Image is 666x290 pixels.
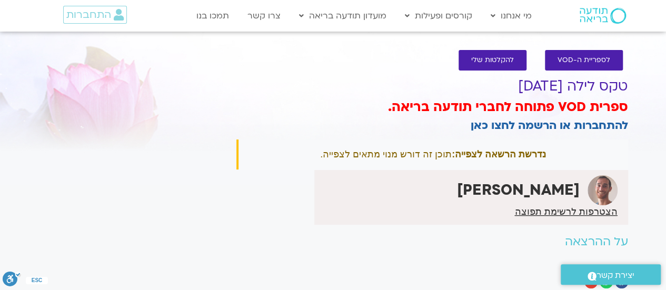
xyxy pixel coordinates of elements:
[580,8,626,24] img: תודעה בריאה
[457,180,580,200] strong: [PERSON_NAME]
[471,118,628,133] a: להתחברות או הרשמה לחצו כאן
[66,9,111,21] span: התחברות
[597,268,634,283] span: יצירת קשר
[514,207,617,216] a: הצטרפות לרשימת תפוצה
[545,50,623,71] a: לספריית ה-VOD
[63,6,127,24] a: התחברות
[242,6,286,26] a: צרו קשר
[294,6,392,26] a: מועדון תודעה בריאה
[191,6,234,26] a: תמכו בנו
[471,56,514,64] span: להקלטות שלי
[558,56,610,64] span: לספריית ה-VOD
[452,149,546,159] strong: נדרשת הרשאה לצפייה:
[561,264,661,285] a: יצירת קשר
[400,6,478,26] a: קורסים ופעילות
[588,175,618,205] img: גיורא מראני
[485,6,537,26] a: מי אנחנו
[236,139,628,169] div: תוכן זה דורש מנוי מתאים לצפייה.
[236,98,628,116] h3: ספרית VOD פתוחה לחברי תודעה בריאה.
[459,50,526,71] a: להקלטות שלי
[236,78,628,94] h1: טקס לילה [DATE]
[236,235,628,248] h2: על ההרצאה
